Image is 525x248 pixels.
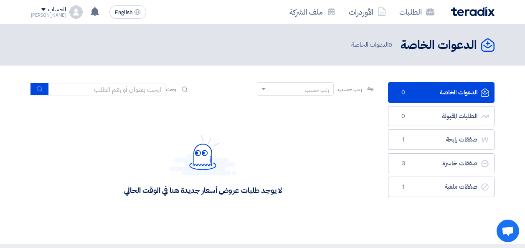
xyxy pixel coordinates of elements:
span: 1 [398,136,408,144]
span: 3 [398,159,408,168]
a: ملف الشركة [283,2,342,22]
div: لا يوجد طلبات عروض أسعار جديدة هنا في الوقت الحالي [124,185,282,195]
span: الدعوات الخاصة [351,40,394,50]
a: صفقات رابحة1 [388,129,495,150]
div: Open chat [497,220,519,242]
span: بحث [166,85,177,94]
a: صفقات ملغية1 [388,177,495,197]
a: الأوردرات [342,2,393,22]
div: رتب حسب [305,86,329,94]
span: 1 [398,183,408,191]
span: 0 [398,112,408,121]
div: [PERSON_NAME] [31,13,66,18]
img: Hello [170,135,236,175]
h2: الدعوات الخاصة [401,37,477,53]
img: Teradix logo [451,7,495,16]
a: صفقات خاسرة3 [388,153,495,174]
a: الطلبات [393,2,441,22]
span: English [115,10,132,15]
span: 0 [388,40,392,49]
img: profile_test.png [69,5,83,19]
a: الدعوات الخاصة0 [388,82,495,103]
input: ابحث بعنوان أو رقم الطلب [49,83,166,96]
a: الطلبات المقبولة0 [388,106,495,127]
span: رتب حسب [338,85,362,94]
div: الحساب [48,6,66,13]
button: English [109,5,146,19]
span: 0 [398,89,408,97]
